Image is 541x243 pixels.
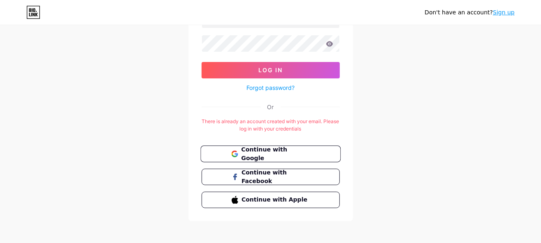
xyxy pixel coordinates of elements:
[258,66,283,73] span: Log In
[241,168,309,186] span: Continue with Facebook
[200,146,341,163] button: Continue with Google
[202,192,340,208] button: Continue with Apple
[493,9,515,16] a: Sign up
[202,118,340,133] div: There is already an account created with your email. Please log in with your credentials
[241,195,309,204] span: Continue with Apple
[241,145,310,163] span: Continue with Google
[202,146,340,162] a: Continue with Google
[202,169,340,185] button: Continue with Facebook
[425,8,515,17] div: Don't have an account?
[202,62,340,78] button: Log In
[246,83,295,92] a: Forgot password?
[267,103,274,111] div: Or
